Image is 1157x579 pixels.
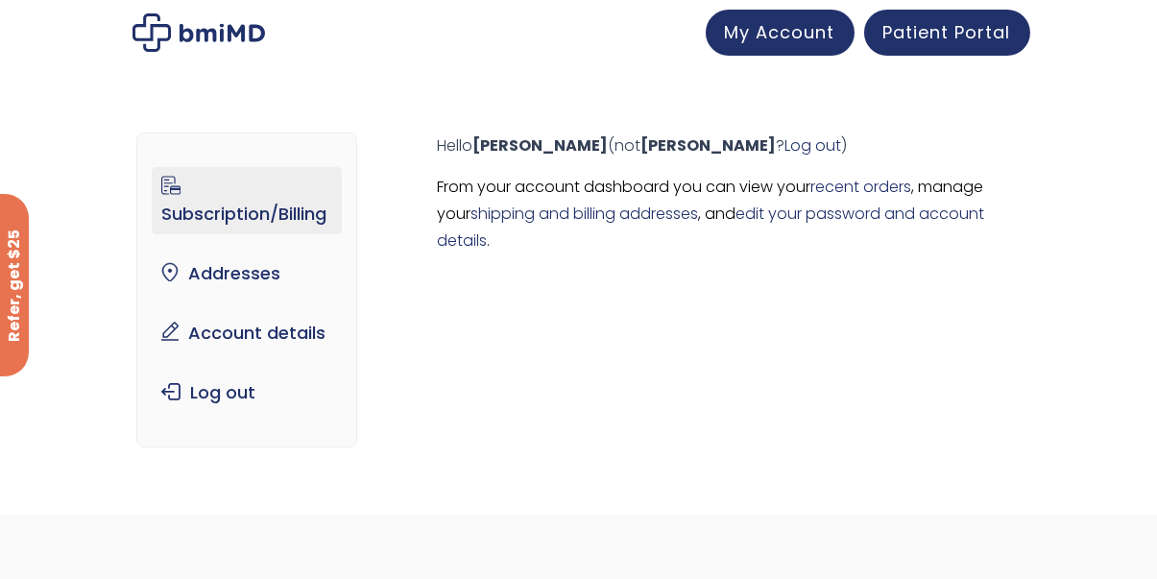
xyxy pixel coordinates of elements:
[640,134,776,157] strong: [PERSON_NAME]
[725,20,835,44] span: My Account
[864,10,1030,56] a: Patient Portal
[437,133,1021,159] p: Hello (not ? )
[472,134,608,157] strong: [PERSON_NAME]
[136,133,357,447] nav: Account pages
[437,174,1021,254] p: From your account dashboard you can view your , manage your , and .
[152,313,342,353] a: Account details
[152,253,342,294] a: Addresses
[470,203,698,225] a: shipping and billing addresses
[784,134,841,157] a: Log out
[152,373,342,413] a: Log out
[883,20,1011,44] span: Patient Portal
[810,176,911,198] a: recent orders
[152,167,342,234] a: Subscription/Billing
[706,10,855,56] a: My Account
[133,13,265,52] img: My account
